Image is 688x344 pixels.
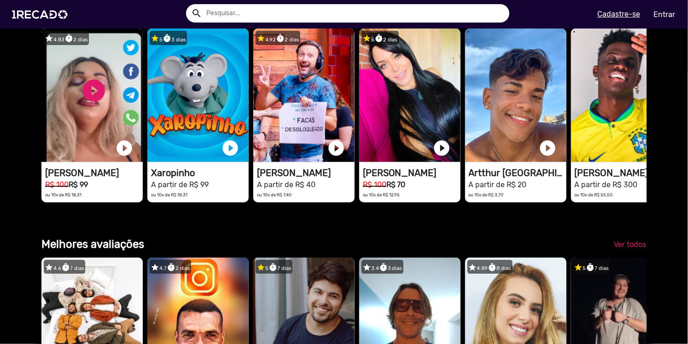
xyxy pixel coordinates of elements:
[614,240,646,249] span: Ver todos
[188,5,204,21] button: Example home icon
[469,192,504,197] small: ou 10x de R$ 3,70
[327,139,345,157] a: play_circle_filled
[363,167,461,178] h1: [PERSON_NAME]
[257,167,355,178] h1: [PERSON_NAME]
[45,180,69,189] small: R$ 100
[41,29,143,162] video: 1RECADO vídeos dedicados para fãs e empresas
[575,180,638,189] small: A partir de R$ 300
[192,8,203,19] mat-icon: Example home icon
[147,29,249,162] video: 1RECADO vídeos dedicados para fãs e empresas
[433,139,451,157] a: play_circle_filled
[221,139,239,157] a: play_circle_filled
[571,29,672,162] video: 1RECADO vídeos dedicados para fãs e empresas
[45,192,82,197] small: ou 10x de R$ 18,31
[645,139,663,157] a: play_circle_filled
[575,192,613,197] small: ou 10x de R$ 55,50
[597,10,640,18] u: Cadastre-se
[253,29,355,162] video: 1RECADO vídeos dedicados para fãs e empresas
[200,4,509,23] input: Pesquisar...
[469,180,527,189] small: A partir de R$ 20
[575,167,672,178] h1: [PERSON_NAME]
[151,192,187,197] small: ou 10x de R$ 18,31
[363,180,386,189] small: R$ 100
[469,167,566,178] h1: Artthur [GEOGRAPHIC_DATA]
[151,180,209,189] small: A partir de R$ 99
[359,29,461,162] video: 1RECADO vídeos dedicados para fãs e empresas
[257,192,292,197] small: ou 10x de R$ 7,40
[539,139,557,157] a: play_circle_filled
[465,29,566,162] video: 1RECADO vídeos dedicados para fãs e empresas
[69,180,88,189] b: R$ 99
[647,6,681,23] a: Entrar
[151,167,249,178] h1: Xaropinho
[115,139,134,157] a: play_circle_filled
[363,192,400,197] small: ou 10x de R$ 12,95
[45,167,143,178] h1: [PERSON_NAME]
[386,180,406,189] b: R$ 70
[257,180,315,189] small: A partir de R$ 40
[41,238,144,251] b: Melhores avaliações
